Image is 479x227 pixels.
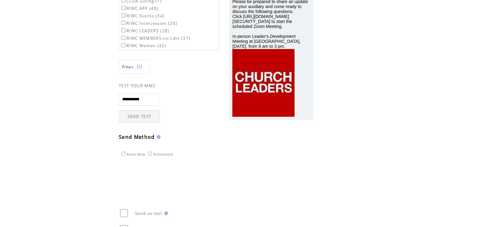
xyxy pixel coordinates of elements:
[120,6,158,11] label: RIWC APP (48)
[121,13,125,17] input: RIWC Events (34)
[122,64,133,70] span: Show filters
[121,43,125,47] input: RIWC Women (42)
[121,28,125,32] input: RIWC LEADERS (28)
[121,152,125,156] input: Send Now
[120,43,166,48] label: RIWC Women (42)
[155,135,160,139] img: help.gif
[119,60,150,74] a: Filter
[120,35,190,41] label: RIWC MEMBERS-no Ldrs (37)
[137,60,142,74] img: filters.png
[146,152,173,156] label: Scheduled
[120,28,170,34] label: RIWC LEADERS (28)
[120,13,165,19] label: RIWC Events (34)
[135,211,162,216] span: Send as test
[120,20,177,26] label: RIWC Intercessors (26)
[121,21,125,25] input: RIWC Intercessors (26)
[119,134,155,140] span: Send Method
[119,110,160,123] a: SEND TEST
[148,152,152,156] input: Scheduled
[119,83,155,89] span: TEST YOUR MMS
[121,6,125,10] input: RIWC APP (48)
[120,152,145,156] label: Send Now
[162,211,168,215] img: help.gif
[121,36,125,40] input: RIWC MEMBERS-no Ldrs (37)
